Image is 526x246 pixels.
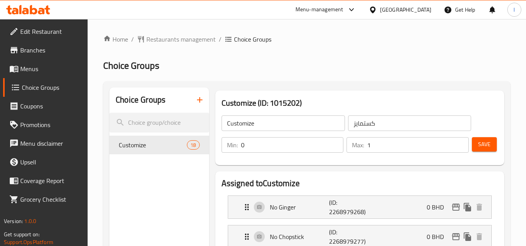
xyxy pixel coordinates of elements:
[352,140,364,150] p: Max:
[20,101,82,111] span: Coupons
[450,231,462,243] button: edit
[146,35,216,44] span: Restaurants management
[514,5,515,14] span: l
[20,45,82,55] span: Branches
[103,35,128,44] a: Home
[20,157,82,167] span: Upsell
[478,140,491,149] span: Save
[329,227,369,246] p: (ID: 2268979277)
[234,35,271,44] span: Choice Groups
[380,5,431,14] div: [GEOGRAPHIC_DATA]
[131,35,134,44] li: /
[22,83,82,92] span: Choice Groups
[3,134,88,153] a: Menu disclaimer
[20,120,82,129] span: Promotions
[187,140,199,150] div: Choices
[427,232,450,241] p: 0 BHD
[329,198,369,216] p: (ID: 2268979268)
[227,140,238,150] p: Min:
[116,94,165,106] h2: Choice Groups
[109,113,209,133] input: search
[20,27,82,36] span: Edit Restaurant
[222,178,498,189] h2: Assigned to Customize
[3,171,88,190] a: Coverage Report
[3,97,88,115] a: Coupons
[103,35,510,44] nav: breadcrumb
[20,139,82,148] span: Menu disclaimer
[3,78,88,97] a: Choice Groups
[270,202,329,212] p: No Ginger
[296,5,343,14] div: Menu-management
[473,201,485,213] button: delete
[119,140,187,150] span: Customize
[222,192,498,222] li: Expand
[103,57,159,74] span: Choice Groups
[20,176,82,185] span: Coverage Report
[472,137,497,152] button: Save
[219,35,222,44] li: /
[137,35,216,44] a: Restaurants management
[462,201,473,213] button: duplicate
[3,115,88,134] a: Promotions
[24,216,36,226] span: 1.0.0
[270,232,329,241] p: No Chopstick
[187,141,199,149] span: 18
[109,136,209,154] div: Customize18
[4,229,40,239] span: Get support on:
[3,153,88,171] a: Upsell
[462,231,473,243] button: duplicate
[228,196,491,218] div: Expand
[20,64,82,73] span: Menus
[3,41,88,59] a: Branches
[222,97,498,109] h3: Customize (ID: 1015202)
[20,195,82,204] span: Grocery Checklist
[3,59,88,78] a: Menus
[3,190,88,209] a: Grocery Checklist
[3,22,88,41] a: Edit Restaurant
[450,201,462,213] button: edit
[427,202,450,212] p: 0 BHD
[473,231,485,243] button: delete
[4,216,23,226] span: Version:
